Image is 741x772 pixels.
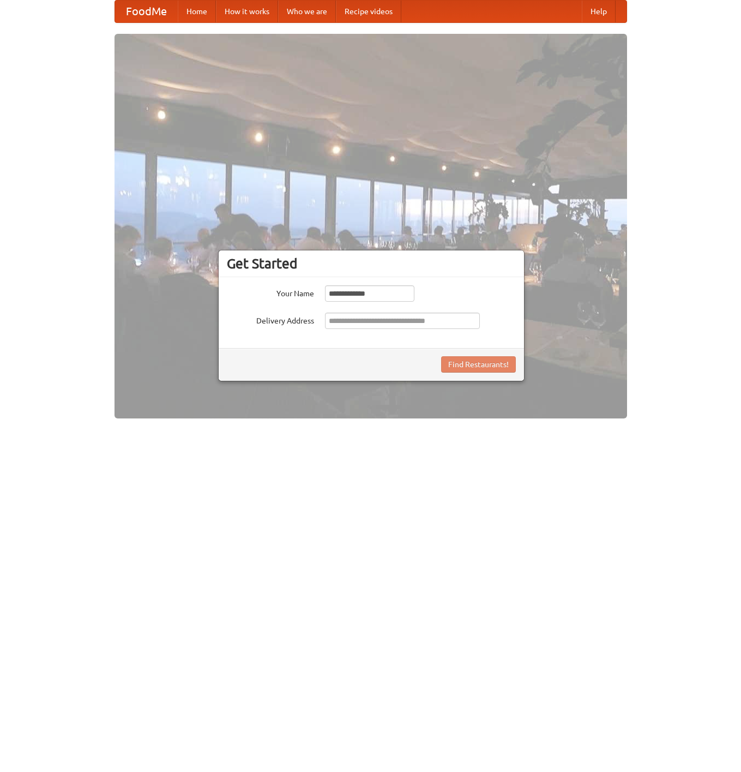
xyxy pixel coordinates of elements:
[178,1,216,22] a: Home
[216,1,278,22] a: How it works
[227,313,314,326] label: Delivery Address
[115,1,178,22] a: FoodMe
[278,1,336,22] a: Who we are
[336,1,401,22] a: Recipe videos
[227,285,314,299] label: Your Name
[582,1,616,22] a: Help
[227,255,516,272] h3: Get Started
[441,356,516,373] button: Find Restaurants!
